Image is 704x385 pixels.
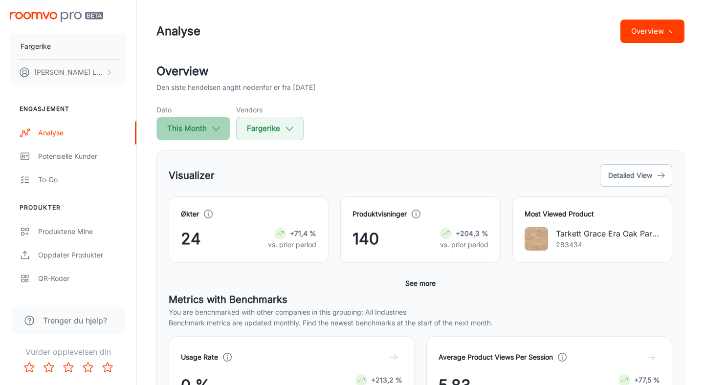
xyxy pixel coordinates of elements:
[156,117,230,140] button: This Month
[59,358,78,377] button: Rate 3 star
[236,117,304,140] button: Fargerike
[456,229,488,237] strong: +204,3 %
[181,352,218,363] h4: Usage Rate
[38,250,127,260] div: Oppdater produkter
[352,209,407,219] h4: Produktvisninger
[236,105,304,115] h5: Vendors
[10,12,103,22] img: Roomvo PRO Beta
[39,358,59,377] button: Rate 2 star
[38,128,127,138] div: Analyse
[352,227,379,251] span: 140
[181,209,199,219] h4: Økter
[169,168,215,183] h5: Visualizer
[43,315,107,326] span: Trenger du hjelp?
[98,358,117,377] button: Rate 5 star
[371,376,402,384] strong: +213,2 %
[8,346,129,358] p: Vurder opplevelsen din
[38,273,127,284] div: QR-koder
[600,164,672,187] button: Detailed View
[156,82,315,93] p: Den siste hendelsen angitt nedenfor er fra [DATE]
[290,229,316,237] strong: +71,4 %
[169,292,672,307] h5: Metrics with Benchmarks
[525,227,548,251] img: Tarkett Grace Era Oak Parkett
[401,275,440,292] button: See more
[556,228,660,239] p: Tarkett Grace Era Oak Parkett
[38,226,127,237] div: Produktene mine
[439,352,553,363] h4: Average Product Views Per Session
[38,174,127,185] div: To-do
[620,20,684,43] button: Overview
[38,151,127,162] div: Potensielle kunder
[634,376,660,384] strong: +77,5 %
[525,209,660,219] h4: Most Viewed Product
[78,358,98,377] button: Rate 4 star
[34,67,103,78] p: [PERSON_NAME] Løveng
[156,63,684,80] h2: Overview
[169,318,672,328] p: Benchmark metrics are updated monthly. Find the newest benchmarks at the start of the next month.
[156,105,230,115] h5: Dato
[10,60,127,85] button: [PERSON_NAME] Løveng
[181,227,201,251] span: 24
[268,239,316,250] p: vs. prior period
[20,358,39,377] button: Rate 1 star
[10,34,127,59] button: Fargerike
[440,239,488,250] p: vs. prior period
[21,41,51,52] p: Fargerike
[556,239,660,250] p: 283434
[156,22,200,40] h1: Analyse
[169,307,672,318] p: You are benchmarked with other companies in this grouping: All Industries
